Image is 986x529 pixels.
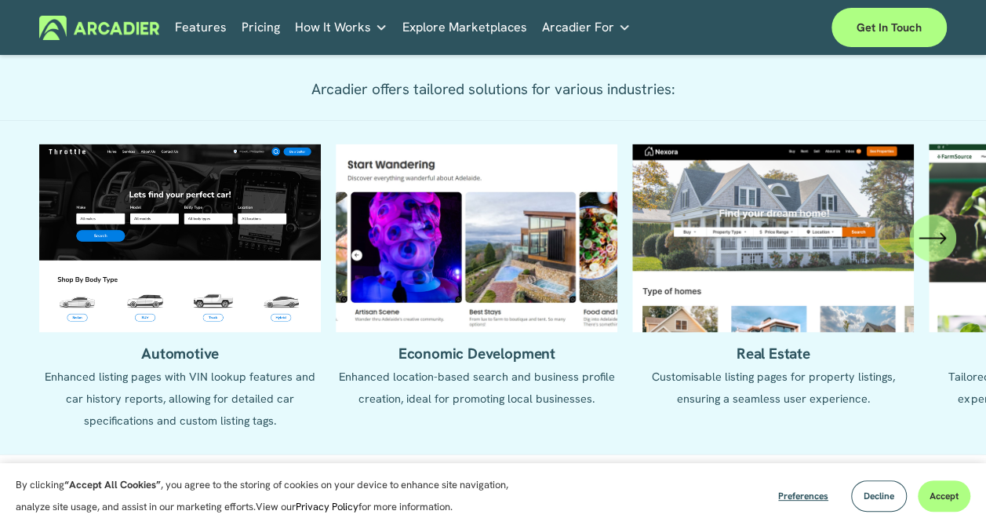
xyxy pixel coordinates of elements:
a: folder dropdown [542,15,631,39]
span: Arcadier offers tailored solutions for various industries: [311,79,675,99]
span: Preferences [778,490,828,502]
a: Explore Marketplaces [402,15,527,39]
p: By clicking , you agree to the storing of cookies on your device to enhance site navigation, anal... [16,474,526,518]
a: Pricing [242,15,280,39]
a: folder dropdown [295,15,387,39]
button: Decline [851,480,907,512]
a: Privacy Policy [296,500,358,513]
button: Preferences [766,480,840,512]
img: Arcadier [39,16,159,40]
a: Get in touch [831,8,947,47]
span: Decline [864,490,894,502]
span: Arcadier For [542,16,614,38]
span: How It Works [295,16,371,38]
a: Features [175,15,227,39]
iframe: Chat Widget [908,454,986,529]
button: Next [909,214,956,261]
strong: “Accept All Cookies” [64,478,161,491]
